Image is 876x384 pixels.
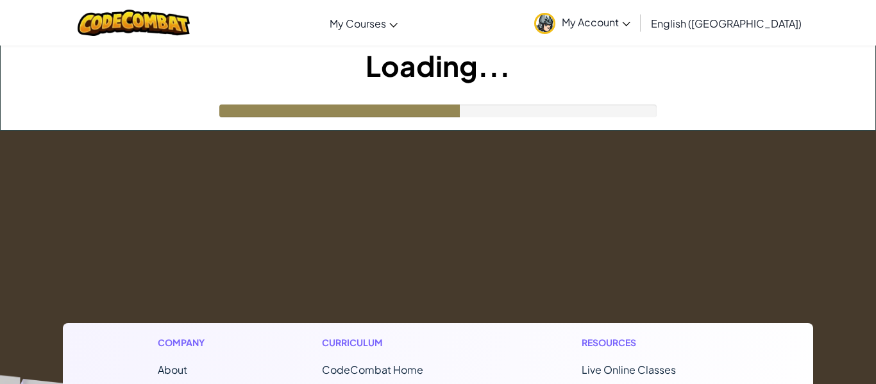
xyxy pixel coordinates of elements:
[582,363,676,376] a: Live Online Classes
[1,46,875,85] h1: Loading...
[78,10,190,36] img: CodeCombat logo
[582,336,718,349] h1: Resources
[322,336,477,349] h1: Curriculum
[330,17,386,30] span: My Courses
[322,363,423,376] span: CodeCombat Home
[651,17,802,30] span: English ([GEOGRAPHIC_DATA])
[528,3,637,43] a: My Account
[562,15,630,29] span: My Account
[644,6,808,40] a: English ([GEOGRAPHIC_DATA])
[323,6,404,40] a: My Courses
[534,13,555,34] img: avatar
[158,336,217,349] h1: Company
[158,363,187,376] a: About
